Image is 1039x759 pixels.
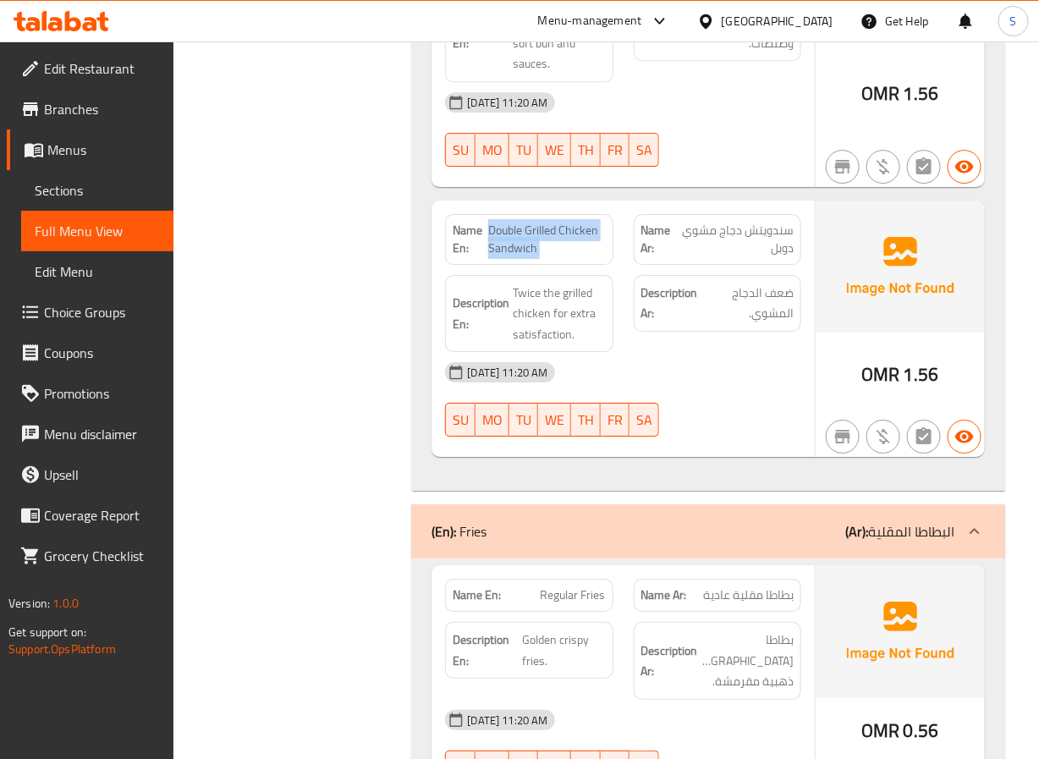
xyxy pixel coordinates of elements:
[904,358,939,391] span: 1.56
[636,138,652,162] span: SA
[904,714,939,747] span: 0.56
[460,365,554,381] span: [DATE] 11:20 AM
[601,403,629,437] button: FR
[44,302,160,322] span: Choice Groups
[845,521,954,542] p: البطاطا المقلية
[44,343,160,363] span: Coupons
[7,536,173,576] a: Grocery Checklist
[904,77,939,110] span: 1.56
[476,133,509,167] button: MO
[35,261,160,282] span: Edit Menu
[538,133,571,167] button: WE
[432,521,487,542] p: Fries
[701,630,794,692] span: بطاطا مقلية ذهبية مقرمشة.
[453,138,469,162] span: SU
[629,133,659,167] button: SA
[509,403,538,437] button: TU
[453,222,487,257] strong: Name En:
[601,133,629,167] button: FR
[516,408,531,432] span: TU
[44,58,160,79] span: Edit Restaurant
[516,138,531,162] span: TU
[44,99,160,119] span: Branches
[7,373,173,414] a: Promotions
[7,414,173,454] a: Menu disclaimer
[571,133,601,167] button: TH
[538,11,642,31] div: Menu-management
[826,420,860,454] button: Not branch specific item
[21,170,173,211] a: Sections
[52,592,79,614] span: 1.0.0
[21,251,173,292] a: Edit Menu
[861,77,899,110] span: OMR
[578,138,594,162] span: TH
[47,140,160,160] span: Menus
[513,283,605,345] span: Twice the grilled chicken for extra satisfaction.
[641,641,698,682] strong: Description Ar:
[545,138,564,162] span: WE
[629,403,659,437] button: SA
[432,519,456,544] b: (En):
[907,150,941,184] button: Not has choices
[445,403,476,437] button: SU
[538,403,571,437] button: WE
[948,150,981,184] button: Available
[44,505,160,525] span: Coverage Report
[641,222,679,257] strong: Name Ar:
[641,283,701,324] strong: Description Ar:
[8,621,86,643] span: Get support on:
[44,546,160,566] span: Grocery Checklist
[704,283,794,324] span: ضعف الدجاج المشوي.
[7,495,173,536] a: Coverage Report
[826,150,860,184] button: Not branch specific item
[948,420,981,454] button: Available
[482,138,503,162] span: MO
[866,150,900,184] button: Purchased item
[509,133,538,167] button: TU
[453,12,509,53] strong: Description En:
[8,638,116,660] a: Support.OpsPlatform
[1010,12,1017,30] span: S
[7,48,173,89] a: Edit Restaurant
[460,95,554,111] span: [DATE] 11:20 AM
[541,586,606,604] span: Regular Fries
[907,420,941,454] button: Not has choices
[607,408,623,432] span: FR
[861,714,899,747] span: OMR
[453,586,501,604] strong: Name En:
[845,519,868,544] b: (Ar):
[482,408,503,432] span: MO
[460,712,554,729] span: [DATE] 11:20 AM
[488,222,606,257] span: Double Grilled Chicken Sandwich
[545,408,564,432] span: WE
[7,292,173,333] a: Choice Groups
[44,465,160,485] span: Upsell
[476,403,509,437] button: MO
[8,592,50,614] span: Version:
[703,586,794,604] span: بطاطا مقلية عادية
[7,129,173,170] a: Menus
[453,408,469,432] span: SU
[636,408,652,432] span: SA
[35,180,160,201] span: Sections
[607,138,623,162] span: FR
[641,2,698,43] strong: Description Ar:
[861,358,899,391] span: OMR
[816,565,985,697] img: Ae5nvW7+0k+MAAAAAElFTkSuQmCC
[44,424,160,444] span: Menu disclaimer
[523,630,606,671] span: Golden crispy fries.
[571,403,601,437] button: TH
[35,221,160,241] span: Full Menu View
[578,408,594,432] span: TH
[641,586,687,604] strong: Name Ar:
[7,333,173,373] a: Coupons
[866,420,900,454] button: Purchased item
[411,504,1004,558] div: (En): Fries(Ar):البطاطا المقلية
[722,12,833,30] div: [GEOGRAPHIC_DATA]
[453,630,519,671] strong: Description En:
[44,383,160,404] span: Promotions
[7,454,173,495] a: Upsell
[453,293,509,334] strong: Description En:
[21,211,173,251] a: Full Menu View
[7,89,173,129] a: Branches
